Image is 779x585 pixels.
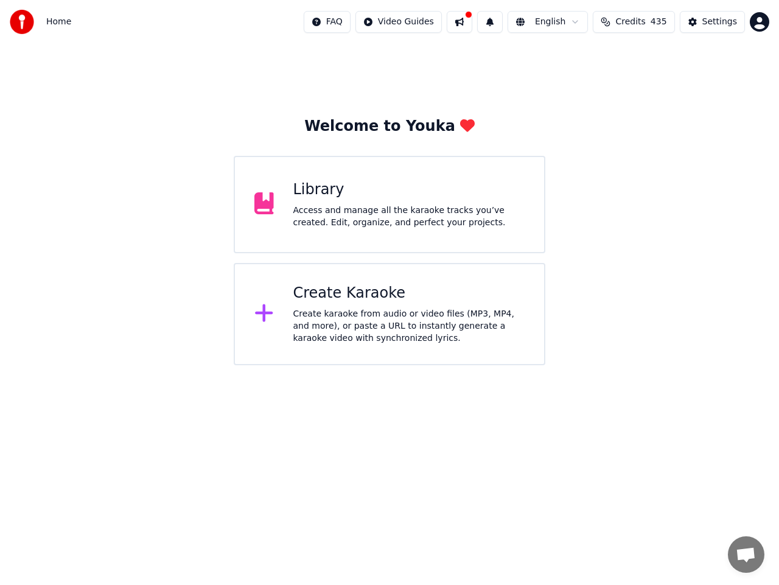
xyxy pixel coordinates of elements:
nav: breadcrumb [46,16,71,28]
button: FAQ [304,11,351,33]
button: Credits435 [593,11,674,33]
span: Credits [615,16,645,28]
button: Settings [680,11,745,33]
span: Home [46,16,71,28]
div: Create Karaoke [293,284,525,303]
div: Welcome to Youka [304,117,475,136]
img: youka [10,10,34,34]
span: 435 [651,16,667,28]
div: Create karaoke from audio or video files (MP3, MP4, and more), or paste a URL to instantly genera... [293,308,525,345]
div: Settings [702,16,737,28]
div: Library [293,180,525,200]
div: Access and manage all the karaoke tracks you’ve created. Edit, organize, and perfect your projects. [293,205,525,229]
button: Video Guides [355,11,442,33]
div: Open chat [728,536,764,573]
